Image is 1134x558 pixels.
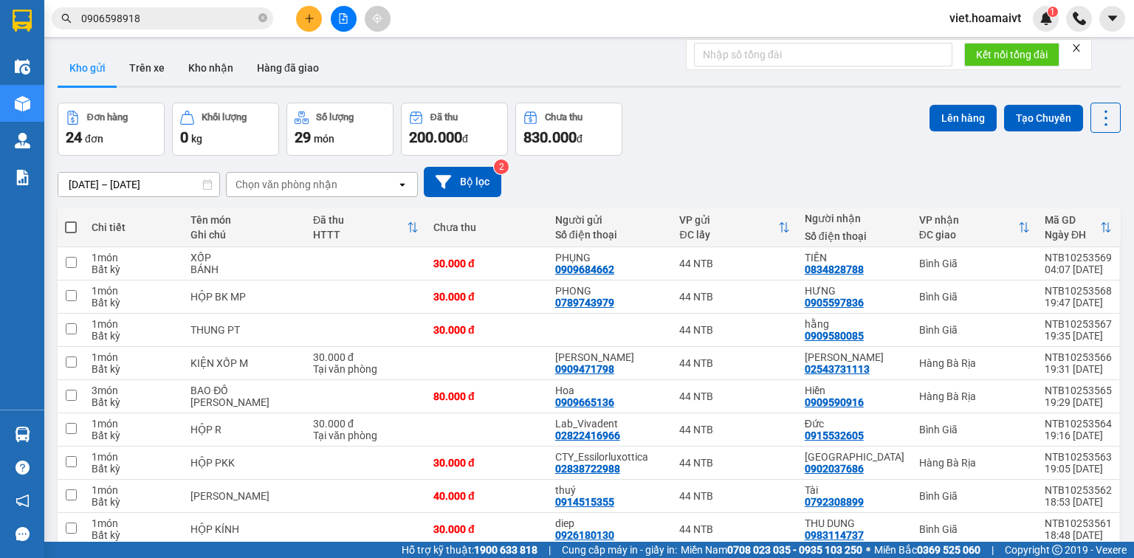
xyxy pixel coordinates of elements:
[555,451,665,463] div: CTY_Essilorluxottica
[912,208,1037,247] th: Toggle SortBy
[190,324,298,336] div: THUNG PT
[365,6,391,32] button: aim
[919,424,1030,435] div: Bình Giã
[190,490,298,502] div: THUNG LK
[555,496,614,508] div: 0914515355
[1045,330,1112,342] div: 19:35 [DATE]
[555,285,665,297] div: PHONG
[13,10,32,32] img: logo-vxr
[338,13,348,24] span: file-add
[1045,351,1112,363] div: NTB10253566
[58,50,117,86] button: Kho gửi
[190,357,298,369] div: KIỆN XỐP M
[16,527,30,541] span: message
[258,13,267,22] span: close-circle
[1106,12,1119,25] span: caret-down
[805,396,864,408] div: 0909590916
[555,351,665,363] div: Cảm Ngọc
[313,363,419,375] div: Tại văn phòng
[805,263,864,275] div: 0834828788
[555,385,665,396] div: Hoa
[16,494,30,508] span: notification
[1045,451,1112,463] div: NTB10253563
[938,9,1033,27] span: viet.hoamaivt
[58,103,165,156] button: Đơn hàng24đơn
[401,103,508,156] button: Đã thu200.000đ
[555,252,665,263] div: PHỤNG
[917,544,980,556] strong: 0369 525 060
[555,297,614,309] div: 0789743979
[1045,297,1112,309] div: 19:47 [DATE]
[805,318,904,330] div: hằng
[92,418,176,430] div: 1 món
[679,490,789,502] div: 44 NTB
[805,463,864,475] div: 0902037686
[331,6,357,32] button: file-add
[992,542,994,558] span: |
[306,208,426,247] th: Toggle SortBy
[964,43,1059,66] button: Kết nối tổng đài
[549,542,551,558] span: |
[433,523,540,535] div: 30.000 đ
[92,496,176,508] div: Bất kỳ
[805,451,904,463] div: Italy
[172,103,279,156] button: Khối lượng0kg
[191,133,202,145] span: kg
[314,133,334,145] span: món
[679,324,789,336] div: 44 NTB
[402,542,537,558] span: Hỗ trợ kỹ thuật:
[523,128,577,146] span: 830.000
[1045,385,1112,396] div: NTB10253565
[919,258,1030,269] div: Bình Giã
[545,112,583,123] div: Chưa thu
[313,229,407,241] div: HTTT
[92,484,176,496] div: 1 món
[92,221,176,233] div: Chi tiết
[805,213,904,224] div: Người nhận
[919,324,1030,336] div: Bình Giã
[304,13,315,24] span: plus
[919,214,1018,226] div: VP nhận
[555,263,614,275] div: 0909684662
[1045,430,1112,441] div: 19:16 [DATE]
[258,12,267,26] span: close-circle
[919,490,1030,502] div: Bình Giã
[424,167,501,197] button: Bộ lọc
[474,544,537,556] strong: 1900 633 818
[727,544,862,556] strong: 0708 023 035 - 0935 103 250
[245,50,331,86] button: Hàng đã giao
[555,214,665,226] div: Người gửi
[874,542,980,558] span: Miền Bắc
[555,430,620,441] div: 02822416966
[433,490,540,502] div: 40.000 đ
[679,424,789,435] div: 44 NTB
[296,6,322,32] button: plus
[92,263,176,275] div: Bất kỳ
[672,208,797,247] th: Toggle SortBy
[805,430,864,441] div: 0915532605
[316,112,354,123] div: Số lượng
[555,418,665,430] div: Lab_Vivadent
[16,461,30,475] span: question-circle
[313,351,419,363] div: 30.000 đ
[555,529,614,541] div: 0926180130
[190,291,298,303] div: HỘP BK MP
[805,484,904,496] div: Tài
[1045,252,1112,263] div: NTB10253569
[681,542,862,558] span: Miền Nam
[462,133,468,145] span: đ
[1045,463,1112,475] div: 19:05 [DATE]
[87,112,128,123] div: Đơn hàng
[180,128,188,146] span: 0
[1037,208,1119,247] th: Toggle SortBy
[805,418,904,430] div: Đức
[372,13,382,24] span: aim
[81,10,255,27] input: Tìm tên, số ĐT hoặc mã đơn
[85,133,103,145] span: đơn
[92,451,176,463] div: 1 món
[976,46,1048,63] span: Kết nối tổng đài
[805,230,904,242] div: Số điện thoại
[430,112,458,123] div: Đã thu
[919,457,1030,469] div: Hàng Bà Rịa
[295,128,311,146] span: 29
